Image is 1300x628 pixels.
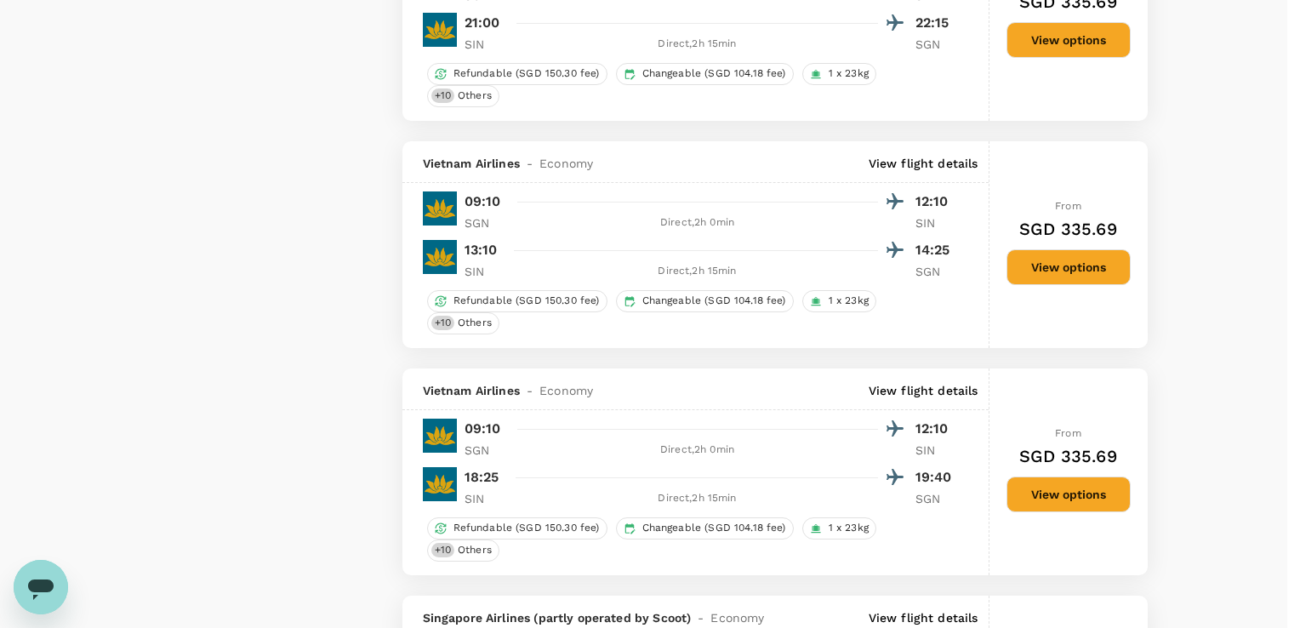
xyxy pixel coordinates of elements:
p: 12:10 [915,191,958,212]
p: 18:25 [465,467,499,488]
p: 14:25 [915,240,958,260]
span: Economy [710,609,764,626]
span: Economy [539,382,593,399]
span: Refundable (SGD 150.30 fee) [447,294,607,308]
p: View flight details [869,382,978,399]
p: 21:00 [465,13,500,33]
span: Changeable (SGD 104.18 fee) [636,521,793,535]
h6: SGD 335.69 [1019,215,1117,243]
span: Others [451,316,499,330]
p: 09:10 [465,191,501,212]
p: SGN [915,490,958,507]
span: Others [451,543,499,557]
div: Direct , 2h 15min [517,263,878,280]
p: View flight details [869,609,978,626]
h6: SGD 335.69 [1019,442,1117,470]
span: + 10 [431,543,454,557]
button: View options [1006,477,1131,512]
div: Direct , 2h 0min [517,442,878,459]
img: VN [423,13,457,47]
span: Vietnam Airlines [423,155,520,172]
p: SGN [465,214,507,231]
span: Economy [539,155,593,172]
span: + 10 [431,316,454,330]
p: SIN [465,490,507,507]
p: SIN [465,36,507,53]
p: SIN [915,214,958,231]
p: SIN [465,263,507,280]
img: VN [423,240,457,274]
span: + 10 [431,88,454,103]
div: Direct , 2h 15min [517,36,878,53]
p: View flight details [869,155,978,172]
span: 1 x 23kg [822,66,875,81]
img: VN [423,419,457,453]
span: Vietnam Airlines [423,382,520,399]
p: SGN [915,36,958,53]
p: SGN [465,442,507,459]
span: Singapore Airlines (partly operated by Scoot) [423,609,692,626]
button: View options [1006,249,1131,285]
div: Direct , 2h 15min [517,490,878,507]
div: Direct , 2h 0min [517,214,878,231]
p: SIN [915,442,958,459]
p: 13:10 [465,240,498,260]
span: - [691,609,710,626]
span: From [1055,427,1081,439]
iframe: Button to launch messaging window [14,560,68,614]
span: - [520,382,539,399]
span: Refundable (SGD 150.30 fee) [447,66,607,81]
span: From [1055,200,1081,212]
span: Changeable (SGD 104.18 fee) [636,66,793,81]
p: 12:10 [915,419,958,439]
img: VN [423,191,457,226]
span: - [520,155,539,172]
p: SGN [915,263,958,280]
img: VN [423,467,457,501]
p: 22:15 [915,13,958,33]
button: View options [1006,22,1131,58]
span: Others [451,88,499,103]
span: Changeable (SGD 104.18 fee) [636,294,793,308]
span: 1 x 23kg [822,294,875,308]
p: 19:40 [915,467,958,488]
span: 1 x 23kg [822,521,875,535]
p: 09:10 [465,419,501,439]
span: Refundable (SGD 150.30 fee) [447,521,607,535]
